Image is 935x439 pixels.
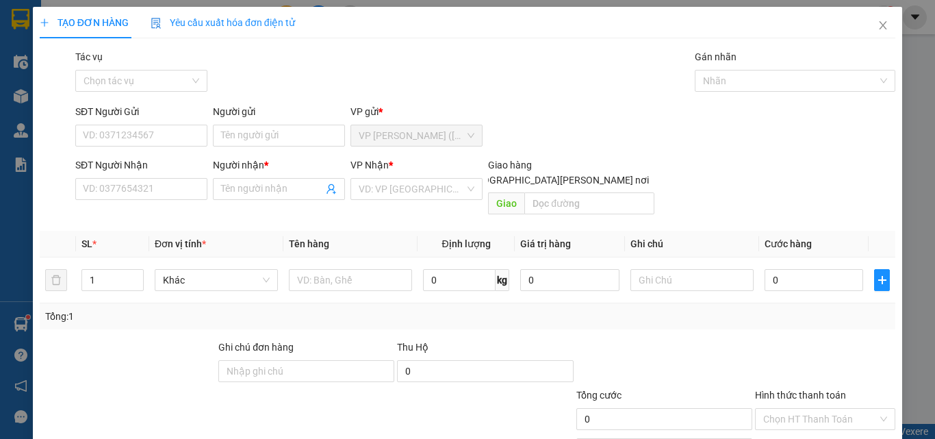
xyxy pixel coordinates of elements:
[397,342,428,353] span: Thu Hộ
[40,17,129,28] span: TẠO ĐƠN HÀNG
[289,269,412,291] input: VD: Bàn, Ghế
[878,20,888,31] span: close
[289,238,329,249] span: Tên hàng
[874,269,890,291] button: plus
[75,104,207,119] div: SĐT Người Gửi
[75,158,207,173] div: SĐT Người Nhận
[218,360,394,382] input: Ghi chú đơn hàng
[326,184,337,195] span: user-add
[218,342,294,353] label: Ghi chú đơn hàng
[755,390,846,401] label: Hình thức thanh toán
[75,51,103,62] label: Tác vụ
[213,158,345,173] div: Người nhận
[359,125,474,146] span: VP Trần Phú (Hàng)
[695,51,737,62] label: Gán nhãn
[488,160,532,171] span: Giao hàng
[151,18,162,29] img: icon
[45,269,67,291] button: delete
[462,173,654,188] span: [GEOGRAPHIC_DATA][PERSON_NAME] nơi
[45,309,362,324] div: Tổng: 1
[213,104,345,119] div: Người gửi
[488,192,524,214] span: Giao
[155,238,206,249] span: Đơn vị tính
[576,390,622,401] span: Tổng cước
[441,238,490,249] span: Định lượng
[864,7,902,45] button: Close
[163,270,270,290] span: Khác
[151,17,295,28] span: Yêu cầu xuất hóa đơn điện tử
[875,275,889,286] span: plus
[625,231,759,258] th: Ghi chú
[350,160,389,171] span: VP Nhận
[630,269,754,291] input: Ghi Chú
[520,269,619,291] input: 0
[40,18,49,27] span: plus
[524,192,654,214] input: Dọc đường
[81,238,92,249] span: SL
[350,104,483,119] div: VP gửi
[496,269,509,291] span: kg
[520,238,571,249] span: Giá trị hàng
[765,238,812,249] span: Cước hàng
